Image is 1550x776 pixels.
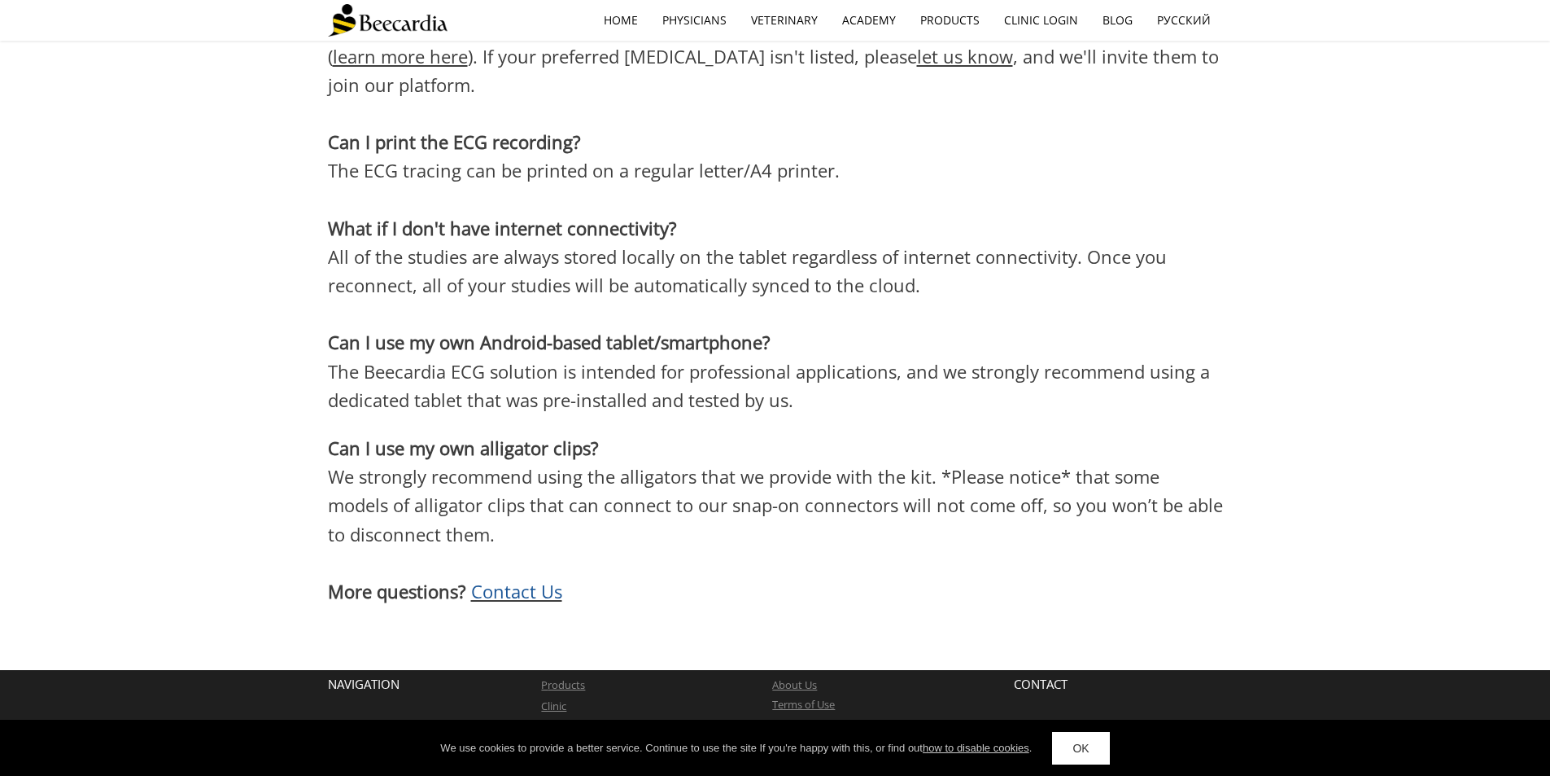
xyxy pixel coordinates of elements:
[923,742,1029,754] a: how to disable cookies
[328,359,1210,412] span: The Beecardia ECG solution is intended for professional applications, and we strongly recommend u...
[548,677,585,692] a: roducts
[917,44,1013,68] a: let us know
[1090,2,1145,39] a: Blog
[772,677,817,692] a: About Us
[1052,732,1109,765] a: OK
[908,2,992,39] a: Products
[328,579,466,603] span: More questions?
[541,699,566,713] a: Clinic
[592,2,650,39] a: home
[650,2,739,39] a: Physicians
[471,579,562,603] a: Contact Us
[328,4,448,37] img: Beecardia
[1014,676,1068,692] span: CONTACT
[328,436,599,460] span: Can I use my own alligator clips?
[772,718,838,733] a: Privacy Policy
[328,464,1223,546] span: We strongly recommend using the alligators that we provide with the kit. *Please notice* that som...
[830,2,908,39] a: Academy
[739,2,830,39] a: Veterinary
[328,676,400,692] span: NAVIGATION
[762,330,771,354] span: ?
[328,15,1219,96] span: We have a selection of board-certified cardiologists available on our platform for remote interpr...
[661,330,762,354] span: smartphone
[992,2,1090,39] a: Clinic Login
[1014,717,1072,731] span: Witalize Ltd.
[328,158,840,182] span: The ECG tracing can be printed on a regular letter/A4 printer.
[328,244,1167,297] span: All of the studies are always stored locally on the tablet regardless of internet connectivity. O...
[772,697,835,712] a: Terms of Use
[541,677,548,692] a: P
[328,330,661,354] span: Can I use my own Android-based tablet/
[328,216,677,240] span: What if I don't have internet connectivity?
[1145,2,1223,39] a: Русский
[333,44,468,68] a: learn more here
[328,129,581,154] span: Can I print the ECG recording?
[440,740,1032,756] div: We use cookies to provide a better service. Continue to use the site If you're happy with this, o...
